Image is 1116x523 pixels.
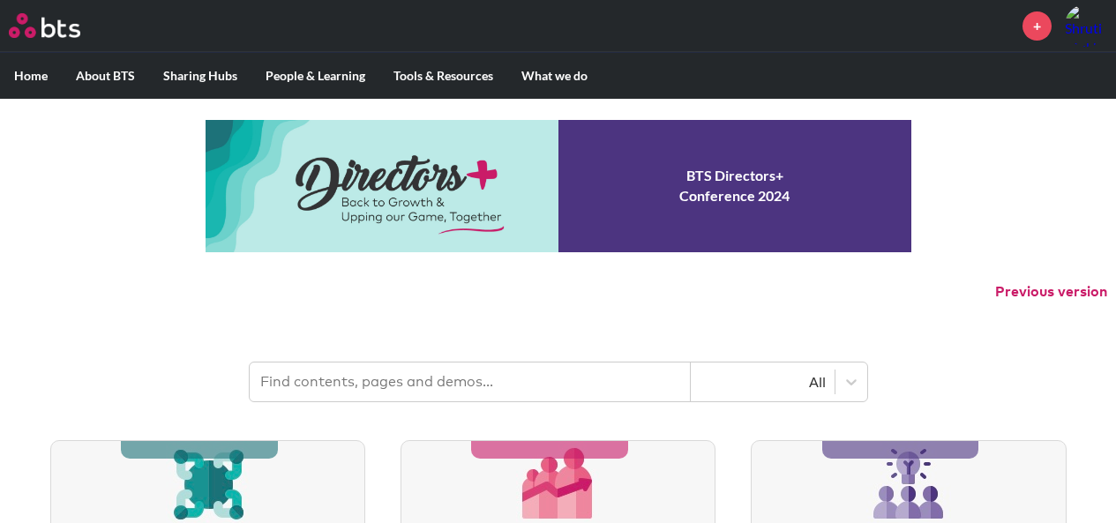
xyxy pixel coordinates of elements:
[62,53,149,99] label: About BTS
[149,53,251,99] label: Sharing Hubs
[507,53,602,99] label: What we do
[995,282,1107,302] button: Previous version
[9,13,80,38] img: BTS Logo
[251,53,379,99] label: People & Learning
[1065,4,1107,47] a: Profile
[9,13,113,38] a: Go home
[206,120,911,252] a: Conference 2024
[1065,4,1107,47] img: Shruti Mukherjee
[250,362,691,401] input: Find contents, pages and demos...
[700,372,826,392] div: All
[1022,11,1052,41] a: +
[379,53,507,99] label: Tools & Resources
